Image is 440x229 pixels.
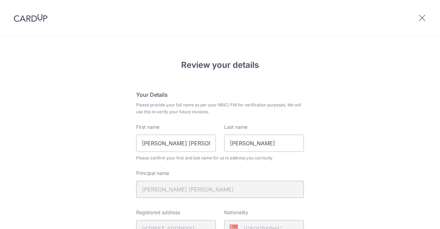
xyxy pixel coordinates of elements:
[136,170,169,177] label: Principal name
[136,91,304,99] h5: Your Details
[136,209,180,216] label: Registered address
[136,59,304,71] h4: Review your details
[136,124,159,131] label: First name
[136,155,304,162] span: Please confirm your first and last name for us to address you correctly
[224,135,304,152] input: Last name
[136,135,216,152] input: First Name
[224,209,248,216] label: Nationality
[224,124,247,131] label: Last name
[136,102,304,115] span: Please provide your full name as per your NRIC/ FIN for verification purposes. We will use this t...
[14,14,47,22] img: CardUp
[396,208,433,226] iframe: Opens a widget where you can find more information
